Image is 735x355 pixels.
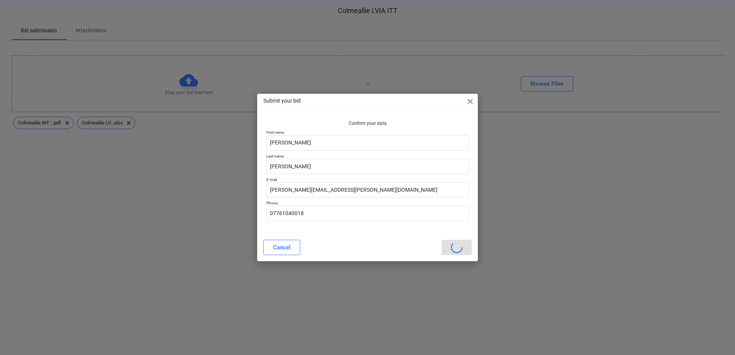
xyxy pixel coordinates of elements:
[266,130,469,135] p: First name
[263,240,300,255] button: Cancel
[266,154,469,159] p: Last name
[263,97,301,105] p: Submit your bid
[273,242,291,252] div: Cancel
[266,201,469,206] p: Phone
[266,120,469,127] p: Confirm your data
[466,97,475,106] span: close
[266,177,469,182] p: E-mail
